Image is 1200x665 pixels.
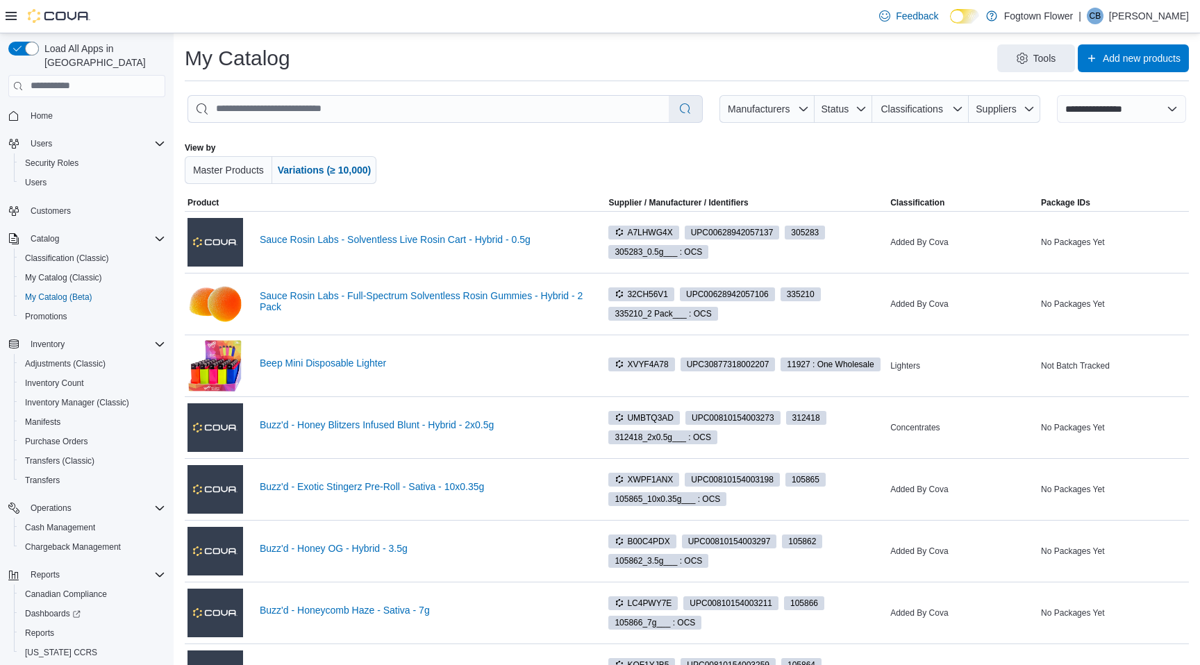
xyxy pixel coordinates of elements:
[3,565,171,584] button: Reports
[19,605,165,622] span: Dashboards
[260,357,583,369] a: Beep Mini Disposable Lighter
[19,539,165,555] span: Chargeback Management
[615,473,673,486] span: XWPF1ANX
[14,604,171,623] a: Dashboards
[260,419,583,430] a: Buzz'd - Honey Blitzers Infused Blunt - Hybrid - 2x0.5g
[1090,8,1101,24] span: CB
[25,455,94,466] span: Transfers (Classic)
[1038,543,1189,559] div: No Packages Yet
[815,95,872,123] button: Status
[685,411,781,425] span: UPC00810154003273
[19,375,90,392] a: Inventory Count
[278,165,372,176] span: Variations (≥ 10,000)
[25,135,165,152] span: Users
[792,473,819,486] span: 105865
[260,234,583,245] a: Sauce Rosin Labs - Solventless Live Rosin Cart - Hybrid - 0.5g
[719,95,814,123] button: Manufacturers
[887,296,1038,312] div: Added By Cova
[615,493,720,505] span: 105865_10x0.35g___ : OCS
[187,339,243,393] img: Beep Mini Disposable Lighter
[25,608,81,619] span: Dashboards
[25,358,106,369] span: Adjustments (Classic)
[787,288,815,301] span: 335210
[887,419,1038,436] div: Concentrates
[608,554,708,568] span: 105862_3.5g___ : OCS
[19,453,100,469] a: Transfers (Classic)
[1004,8,1074,24] p: Fogtown Flower
[615,308,711,320] span: 335210_2 Pack___ : OCS
[608,307,717,321] span: 335210_2 Pack___ : OCS
[25,628,54,639] span: Reports
[19,519,101,536] a: Cash Management
[25,500,165,516] span: Operations
[969,95,1041,123] button: Suppliers
[25,336,165,353] span: Inventory
[3,106,171,126] button: Home
[25,253,109,264] span: Classification (Classic)
[19,605,86,622] a: Dashboards
[1078,8,1081,24] p: |
[781,287,821,301] span: 335210
[615,555,702,567] span: 105862_3.5g___ : OCS
[39,42,165,69] span: Load All Apps in [GEOGRAPHIC_DATA]
[25,202,165,219] span: Customers
[19,375,165,392] span: Inventory Count
[25,436,88,447] span: Purchase Orders
[785,226,825,239] span: 305283
[31,205,71,217] span: Customers
[14,518,171,537] button: Cash Management
[608,430,717,444] span: 312418_2x0.5g___ : OCS
[19,519,165,536] span: Cash Management
[19,414,165,430] span: Manifests
[14,471,171,490] button: Transfers
[896,9,938,23] span: Feedback
[187,527,243,575] img: Buzz'd - Honey OG - Hybrid - 3.5g
[19,414,66,430] a: Manifests
[25,416,60,428] span: Manifests
[25,475,60,486] span: Transfers
[691,226,774,239] span: UPC 00628942057137
[31,233,59,244] span: Catalog
[872,95,969,123] button: Classifications
[1038,605,1189,621] div: No Packages Yet
[19,644,103,661] a: [US_STATE] CCRS
[19,355,165,372] span: Adjustments (Classic)
[1041,197,1090,208] span: Package IDs
[187,218,243,267] img: Sauce Rosin Labs - Solventless Live Rosin Cart - Hybrid - 0.5g
[19,625,60,641] a: Reports
[187,197,219,208] span: Product
[19,394,135,411] a: Inventory Manager (Classic)
[687,358,769,371] span: UPC 30877318002207
[3,335,171,354] button: Inventory
[25,541,121,553] span: Chargeback Management
[19,644,165,661] span: Washington CCRS
[615,412,674,424] span: UMBTQ3AD
[187,403,243,452] img: Buzz'd - Honey Blitzers Infused Blunt - Hybrid - 2x0.5g
[19,155,84,171] a: Security Roles
[25,336,70,353] button: Inventory
[25,108,58,124] a: Home
[682,534,777,548] span: UPC00810154003297
[187,465,243,514] img: Buzz'd - Exotic Stingerz Pre-Roll - Sativa - 10x0.35g
[608,411,680,425] span: UMBTQ3AD
[19,433,94,450] a: Purchase Orders
[1087,8,1103,24] div: Conor Bill
[25,292,92,303] span: My Catalog (Beta)
[874,2,944,30] a: Feedback
[608,616,701,630] span: 105866_7g___ : OCS
[1038,481,1189,498] div: No Packages Yet
[19,269,108,286] a: My Catalog (Classic)
[1038,296,1189,312] div: No Packages Yet
[1109,8,1189,24] p: [PERSON_NAME]
[25,522,95,533] span: Cash Management
[25,272,102,283] span: My Catalog (Classic)
[14,173,171,192] button: Users
[19,250,115,267] a: Classification (Classic)
[14,268,171,287] button: My Catalog (Classic)
[19,394,165,411] span: Inventory Manager (Classic)
[14,643,171,662] button: [US_STATE] CCRS
[31,110,53,121] span: Home
[688,535,771,548] span: UPC 00810154003297
[19,433,165,450] span: Purchase Orders
[3,229,171,249] button: Catalog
